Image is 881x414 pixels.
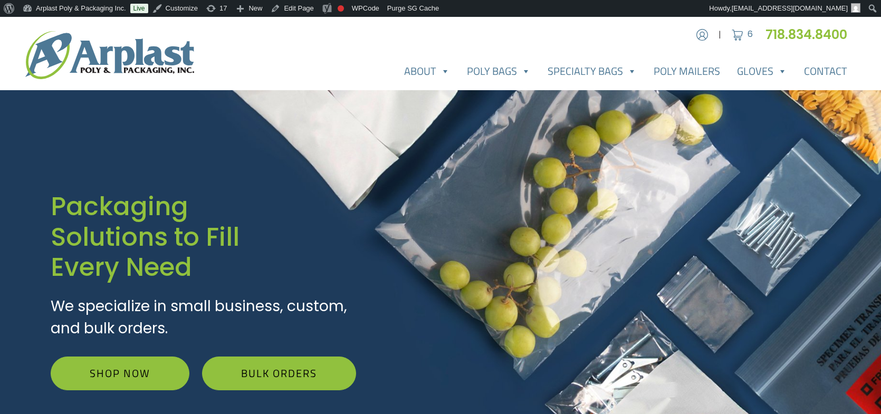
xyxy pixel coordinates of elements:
a: Bulk Orders [202,357,356,390]
a: Shop Now [51,357,189,390]
a: About [396,61,458,82]
a: Gloves [729,61,796,82]
a: 718.834.8400 [765,26,856,43]
span: [EMAIL_ADDRESS][DOMAIN_NAME] [732,4,848,12]
a: Live [130,4,148,13]
a: Specialty Bags [539,61,645,82]
span: 6 [748,28,753,40]
a: Poly Bags [458,61,539,82]
span: | [719,28,721,41]
div: Focus keyphrase not set [338,5,344,12]
p: We specialize in small business, custom, and bulk orders. [51,295,356,340]
a: Contact [796,61,856,82]
a: Poly Mailers [645,61,729,82]
img: logo [25,31,194,79]
h1: Packaging Solutions to Fill Every Need [51,191,356,283]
